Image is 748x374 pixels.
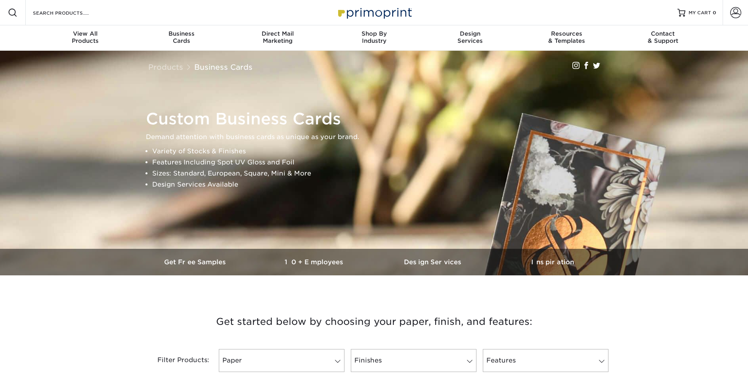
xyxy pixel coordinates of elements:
[493,249,612,275] a: Inspiration
[32,8,109,17] input: SEARCH PRODUCTS.....
[146,132,610,143] p: Demand attention with business cards as unique as your brand.
[713,10,716,15] span: 0
[335,4,414,21] img: Primoprint
[133,30,230,37] span: Business
[136,249,255,275] a: Get Free Samples
[194,63,253,71] a: Business Cards
[230,30,326,44] div: Marketing
[37,30,134,37] span: View All
[422,30,518,44] div: Services
[146,109,610,128] h1: Custom Business Cards
[152,157,610,168] li: Features Including Spot UV Gloss and Foil
[326,30,422,37] span: Shop By
[518,30,615,44] div: & Templates
[136,258,255,266] h3: Get Free Samples
[326,25,422,51] a: Shop ByIndustry
[374,258,493,266] h3: Design Services
[374,249,493,275] a: Design Services
[142,304,606,340] h3: Get started below by choosing your paper, finish, and features:
[422,25,518,51] a: DesignServices
[689,10,711,16] span: MY CART
[37,30,134,44] div: Products
[152,146,610,157] li: Variety of Stocks & Finishes
[615,25,711,51] a: Contact& Support
[133,30,230,44] div: Cards
[230,25,326,51] a: Direct MailMarketing
[230,30,326,37] span: Direct Mail
[37,25,134,51] a: View AllProducts
[351,349,476,372] a: Finishes
[326,30,422,44] div: Industry
[255,249,374,275] a: 10+ Employees
[136,349,216,372] div: Filter Products:
[133,25,230,51] a: BusinessCards
[255,258,374,266] h3: 10+ Employees
[422,30,518,37] span: Design
[615,30,711,37] span: Contact
[518,25,615,51] a: Resources& Templates
[152,179,610,190] li: Design Services Available
[148,63,183,71] a: Products
[219,349,344,372] a: Paper
[518,30,615,37] span: Resources
[483,349,608,372] a: Features
[615,30,711,44] div: & Support
[152,168,610,179] li: Sizes: Standard, European, Square, Mini & More
[493,258,612,266] h3: Inspiration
